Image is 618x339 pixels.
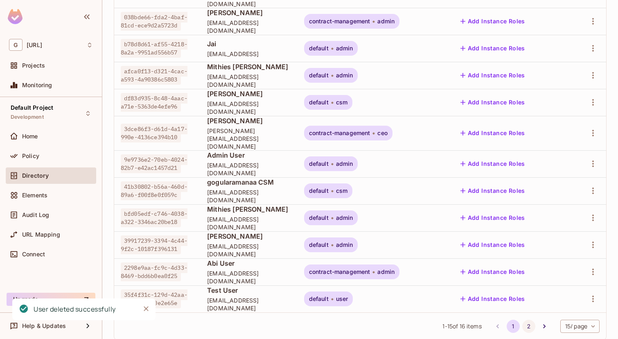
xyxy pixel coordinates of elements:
[22,172,49,179] span: Directory
[121,93,187,112] span: df83d935-8c48-4aac-a71e-5363de4efe96
[8,9,23,24] img: SReyMgAAAABJRU5ErkJggg==
[336,188,347,194] span: csm
[457,42,528,55] button: Add Instance Roles
[457,265,528,278] button: Add Instance Roles
[22,133,38,140] span: Home
[207,62,291,71] span: Mithies [PERSON_NAME]
[336,99,347,106] span: csm
[336,45,353,52] span: admin
[457,292,528,305] button: Add Instance Roles
[121,39,187,58] span: b78d8d61-af55-4218-8a2a-9951ad556b57
[336,215,353,221] span: admin
[121,235,187,254] span: 39917239-3394-4c44-9f2c-10187f396131
[207,178,291,187] span: gogularamanaa CSM
[507,320,520,333] button: page 1
[522,320,535,333] button: Go to page 2
[207,73,291,88] span: [EMAIL_ADDRESS][DOMAIN_NAME]
[22,62,45,69] span: Projects
[207,232,291,241] span: [PERSON_NAME]
[207,286,291,295] span: Test User
[121,66,187,85] span: afca0f13-d321-4cac-a593-4a90386c5803
[121,154,187,173] span: 9e9736e2-70eb-4024-82b7-e42ac1457d21
[309,45,329,52] span: default
[309,269,370,275] span: contract-management
[560,320,600,333] div: 15 / page
[121,181,187,200] span: 41b30802-b56a-460d-89a6-f00f8e0f059c
[207,89,291,98] span: [PERSON_NAME]
[22,82,52,88] span: Monitoring
[377,18,395,25] span: admin
[336,296,348,302] span: user
[207,259,291,268] span: Abi User
[207,215,291,231] span: [EMAIL_ADDRESS][DOMAIN_NAME]
[207,100,291,115] span: [EMAIL_ADDRESS][DOMAIN_NAME]
[121,208,187,227] span: bfd05edf-c746-4038-a322-3346ac20be18
[121,262,187,281] span: 2298e9aa-fc9c-4d33-8469-bdd6b0ea0f25
[9,39,23,51] span: G
[207,269,291,285] span: [EMAIL_ADDRESS][DOMAIN_NAME]
[490,320,552,333] nav: pagination navigation
[207,188,291,204] span: [EMAIL_ADDRESS][DOMAIN_NAME]
[207,50,291,58] span: [EMAIL_ADDRESS]
[309,188,329,194] span: default
[11,114,44,120] span: Development
[309,160,329,167] span: default
[309,215,329,221] span: default
[309,130,370,136] span: contract-management
[121,289,187,308] span: 35f4f31c-129d-42aa-83c0-541d90e2e65e
[457,15,528,28] button: Add Instance Roles
[207,242,291,258] span: [EMAIL_ADDRESS][DOMAIN_NAME]
[22,212,49,218] span: Audit Log
[121,12,187,31] span: 038bde66-fda2-4baf-81cd-ece9d2a5723d
[34,304,116,314] div: User deleted successfully
[309,99,329,106] span: default
[27,42,42,48] span: Workspace: genworx.ai
[377,130,387,136] span: ceo
[207,116,291,125] span: [PERSON_NAME]
[538,320,551,333] button: Go to next page
[11,104,53,111] span: Default Project
[309,242,329,248] span: default
[457,96,528,109] button: Add Instance Roles
[457,157,528,170] button: Add Instance Roles
[309,72,329,79] span: default
[207,39,291,48] span: Jai
[457,127,528,140] button: Add Instance Roles
[377,269,395,275] span: admin
[207,161,291,177] span: [EMAIL_ADDRESS][DOMAIN_NAME]
[22,231,60,238] span: URL Mapping
[207,19,291,34] span: [EMAIL_ADDRESS][DOMAIN_NAME]
[207,127,291,150] span: [PERSON_NAME][EMAIL_ADDRESS][DOMAIN_NAME]
[309,296,329,302] span: default
[457,69,528,82] button: Add Instance Roles
[22,192,47,199] span: Elements
[22,153,39,159] span: Policy
[442,322,481,331] span: 1 - 15 of 16 items
[336,72,353,79] span: admin
[309,18,370,25] span: contract-management
[140,303,152,315] button: Close
[336,242,353,248] span: admin
[207,8,291,17] span: [PERSON_NAME]
[207,205,291,214] span: Mithies [PERSON_NAME]
[457,184,528,197] button: Add Instance Roles
[207,296,291,312] span: [EMAIL_ADDRESS][DOMAIN_NAME]
[121,124,187,142] span: 3dce86f3-d61d-4a17-990e-4136ce394b10
[457,238,528,251] button: Add Instance Roles
[22,251,45,258] span: Connect
[336,160,353,167] span: admin
[457,211,528,224] button: Add Instance Roles
[207,151,291,160] span: Admin User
